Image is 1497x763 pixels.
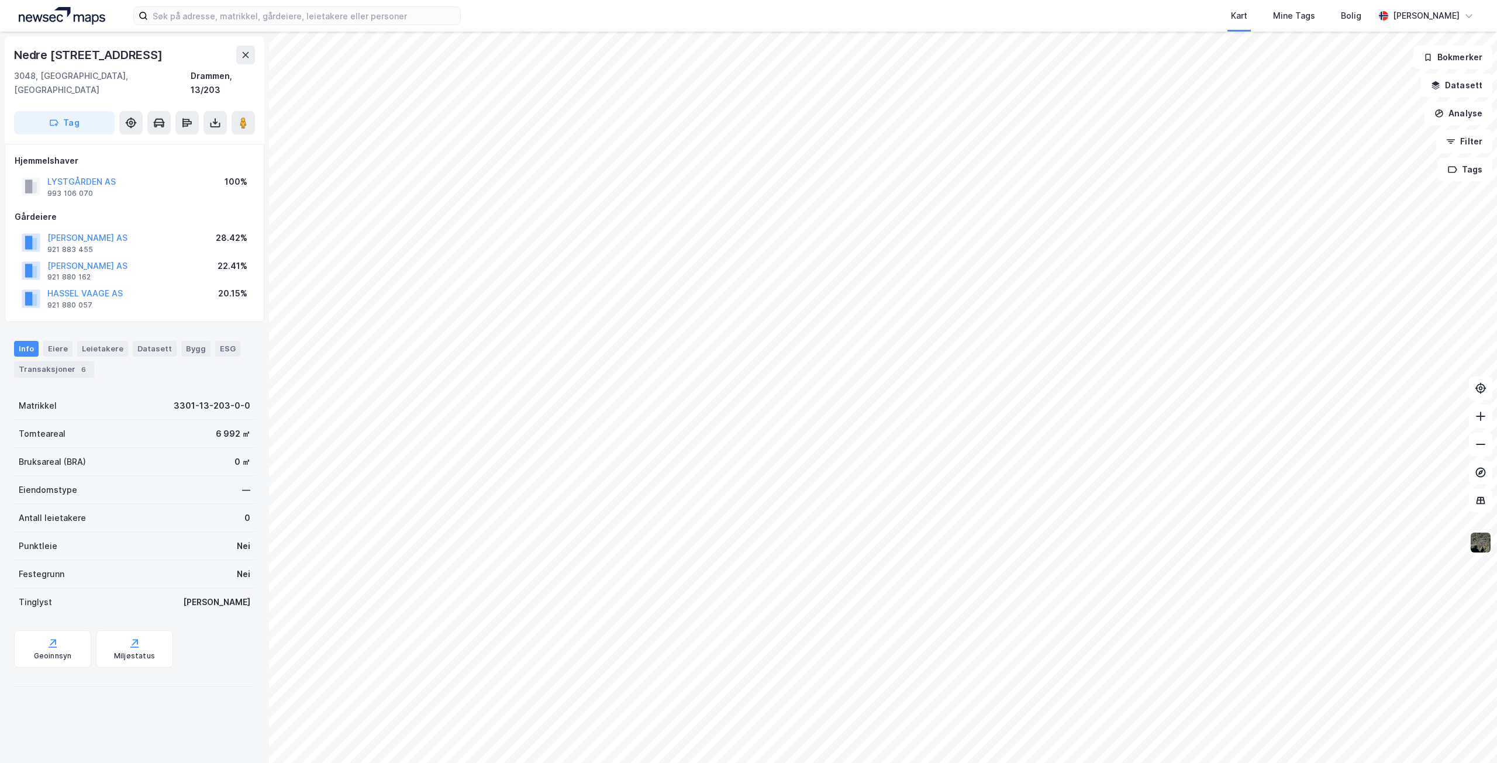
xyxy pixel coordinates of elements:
[114,651,155,661] div: Miljøstatus
[1470,531,1492,554] img: 9k=
[47,272,91,282] div: 921 880 162
[218,286,247,301] div: 20.15%
[19,567,64,581] div: Festegrunn
[174,399,250,413] div: 3301-13-203-0-0
[237,567,250,581] div: Nei
[14,46,165,64] div: Nedre [STREET_ADDRESS]
[47,301,92,310] div: 921 880 057
[19,595,52,609] div: Tinglyst
[47,245,93,254] div: 921 883 455
[15,210,254,224] div: Gårdeiere
[19,483,77,497] div: Eiendomstype
[181,341,211,356] div: Bygg
[191,69,255,97] div: Drammen, 13/203
[1421,74,1492,97] button: Datasett
[19,511,86,525] div: Antall leietakere
[183,595,250,609] div: [PERSON_NAME]
[133,341,177,356] div: Datasett
[1424,102,1492,125] button: Analyse
[78,364,89,375] div: 6
[19,539,57,553] div: Punktleie
[1438,158,1492,181] button: Tags
[77,341,128,356] div: Leietakere
[43,341,73,356] div: Eiere
[237,539,250,553] div: Nei
[148,7,460,25] input: Søk på adresse, matrikkel, gårdeiere, leietakere eller personer
[215,341,240,356] div: ESG
[1231,9,1247,23] div: Kart
[19,427,65,441] div: Tomteareal
[19,399,57,413] div: Matrikkel
[1436,130,1492,153] button: Filter
[34,651,72,661] div: Geoinnsyn
[1439,707,1497,763] iframe: Chat Widget
[216,231,247,245] div: 28.42%
[1393,9,1460,23] div: [PERSON_NAME]
[1413,46,1492,69] button: Bokmerker
[218,259,247,273] div: 22.41%
[1439,707,1497,763] div: Kontrollprogram for chat
[47,189,93,198] div: 993 106 070
[234,455,250,469] div: 0 ㎡
[19,455,86,469] div: Bruksareal (BRA)
[242,483,250,497] div: —
[14,341,39,356] div: Info
[19,7,105,25] img: logo.a4113a55bc3d86da70a041830d287a7e.svg
[225,175,247,189] div: 100%
[14,361,94,378] div: Transaksjoner
[14,69,191,97] div: 3048, [GEOGRAPHIC_DATA], [GEOGRAPHIC_DATA]
[15,154,254,168] div: Hjemmelshaver
[14,111,115,134] button: Tag
[1273,9,1315,23] div: Mine Tags
[244,511,250,525] div: 0
[216,427,250,441] div: 6 992 ㎡
[1341,9,1361,23] div: Bolig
